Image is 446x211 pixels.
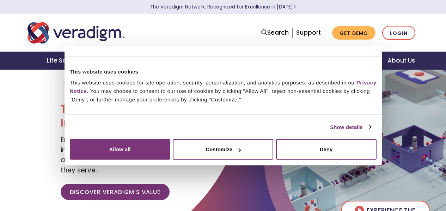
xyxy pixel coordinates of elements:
[296,28,321,37] a: Support
[70,67,377,76] div: This website uses cookies
[61,184,170,200] a: Discover Veradigm's Value
[382,26,415,40] a: Login
[332,26,375,40] a: Get Demo
[261,28,289,37] a: Search
[61,135,216,175] span: Empowering our clients with trusted data, insights, and solutions to help reduce costs and improv...
[28,21,124,45] img: Veradigm logo
[293,4,296,10] span: Learn More
[70,78,377,104] div: This website uses cookies for site operation, security, personalization, and analytics purposes, ...
[276,139,377,160] button: Deny
[150,4,296,10] a: The Veradigm Network: Recognized for Excellence in [DATE]Learn More
[173,139,273,160] button: Customize
[330,123,371,131] a: Show details
[70,139,170,160] button: Allow all
[70,80,377,94] a: Privacy Notice
[38,52,97,70] a: Life Sciences
[61,102,218,130] h1: Transforming Health, Insightfully®
[379,52,423,70] a: About Us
